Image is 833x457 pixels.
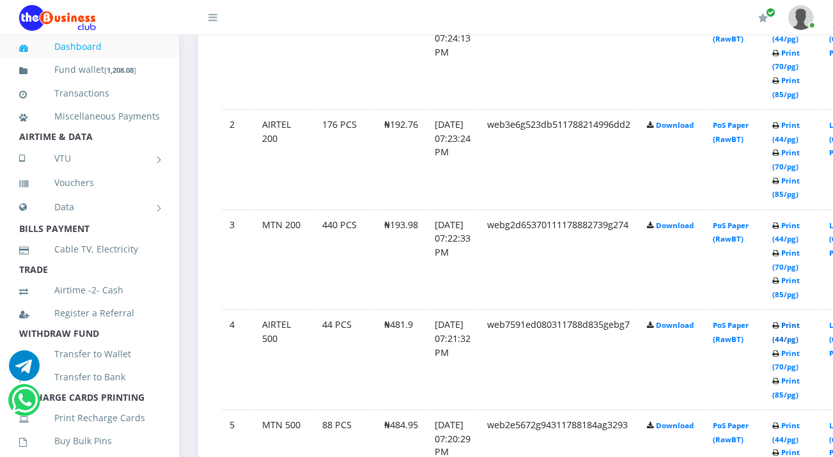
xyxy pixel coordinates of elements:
td: webg2d65370111178882739g274 [479,210,638,309]
span: Renew/Upgrade Subscription [766,8,775,17]
a: Miscellaneous Payments [19,102,160,131]
td: ₦96.99 [377,10,426,109]
a: Dashboard [19,32,160,61]
a: Register a Referral [19,298,160,328]
img: Logo [19,5,96,31]
td: 176 PCS [315,10,375,109]
td: web7591ed080311788d835gebg7 [479,309,638,408]
a: Vouchers [19,168,160,198]
td: MTN 200 [254,210,313,309]
a: Cable TV, Electricity [19,235,160,264]
a: Chat for support [12,394,38,415]
td: [DATE] 07:23:24 PM [427,109,478,208]
td: 440 PCS [315,210,375,309]
a: Download [656,120,694,130]
td: ₦192.76 [377,109,426,208]
a: Print (44/pg) [772,221,800,244]
a: Chat for support [9,360,40,381]
a: Transactions [19,79,160,108]
b: 1,208.08 [107,65,134,75]
a: Print (85/pg) [772,75,800,99]
td: [DATE] 07:21:32 PM [427,309,478,408]
td: 176 PCS [315,109,375,208]
a: Data [19,191,160,223]
a: Print (85/pg) [772,376,800,399]
a: Print (85/pg) [772,275,800,299]
td: web8e553fgbe31178832136789b [479,10,638,109]
td: AIRTEL 200 [254,109,313,208]
a: Download [656,221,694,230]
a: Transfer to Wallet [19,339,160,369]
a: PoS Paper (RawBT) [713,320,749,344]
a: Airtime -2- Cash [19,275,160,305]
small: [ ] [104,65,136,75]
a: Print (70/pg) [772,48,800,72]
a: VTU [19,143,160,174]
td: 1 [222,10,253,109]
td: web3e6g523db511788214996dd2 [479,109,638,208]
a: Print (70/pg) [772,348,800,372]
a: PoS Paper (RawBT) [713,221,749,244]
a: Print (44/pg) [772,320,800,344]
a: Download [656,421,694,430]
td: AIRTEL 500 [254,309,313,408]
a: Print (70/pg) [772,248,800,272]
td: 4 [222,309,253,408]
td: [DATE] 07:22:33 PM [427,210,478,309]
a: Print (44/pg) [772,421,800,444]
i: Renew/Upgrade Subscription [758,13,768,23]
a: Print (44/pg) [772,120,800,144]
a: Print Recharge Cards [19,403,160,433]
td: ₦481.9 [377,309,426,408]
img: User [788,5,814,30]
td: 3 [222,210,253,309]
td: [DATE] 07:24:13 PM [427,10,478,109]
a: PoS Paper (RawBT) [713,421,749,444]
a: Download [656,320,694,330]
td: 2 [222,109,253,208]
a: Print (85/pg) [772,176,800,199]
a: PoS Paper (RawBT) [713,120,749,144]
td: ₦193.98 [377,210,426,309]
a: Buy Bulk Pins [19,426,160,456]
td: MTN 100 [254,10,313,109]
td: 44 PCS [315,309,375,408]
a: Transfer to Bank [19,362,160,392]
a: Fund wallet[1,208.08] [19,55,160,85]
a: Print (70/pg) [772,148,800,171]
